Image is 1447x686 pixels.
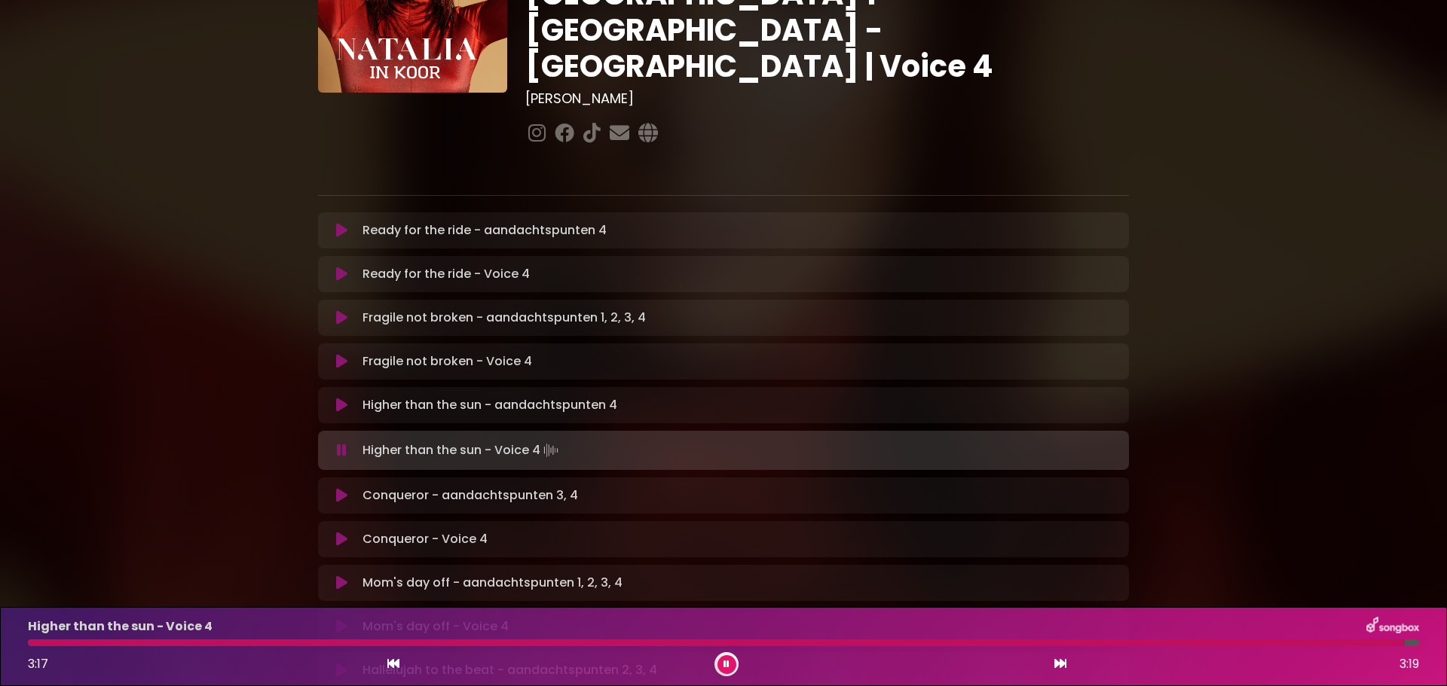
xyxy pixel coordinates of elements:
[28,617,213,636] p: Higher than the sun - Voice 4
[1366,617,1419,636] img: songbox-logo-white.png
[525,90,1129,107] h3: [PERSON_NAME]
[363,530,488,548] p: Conqueror - Voice 4
[1400,655,1419,673] span: 3:19
[540,440,561,461] img: waveform4.gif
[363,352,532,370] p: Fragile not broken - Voice 4
[363,574,623,592] p: Mom's day off - aandachtspunten 1, 2, 3, 4
[363,221,607,239] p: Ready for the ride - aandachtspunten 4
[28,655,48,672] span: 3:17
[363,396,617,414] p: Higher than the sun - aandachtspunten 4
[363,309,646,327] p: Fragile not broken - aandachtspunten 1, 2, 3, 4
[363,265,530,283] p: Ready for the ride - Voice 4
[363,486,578,505] p: Conqueror - aandachtspunten 3, 4
[363,440,561,461] p: Higher than the sun - Voice 4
